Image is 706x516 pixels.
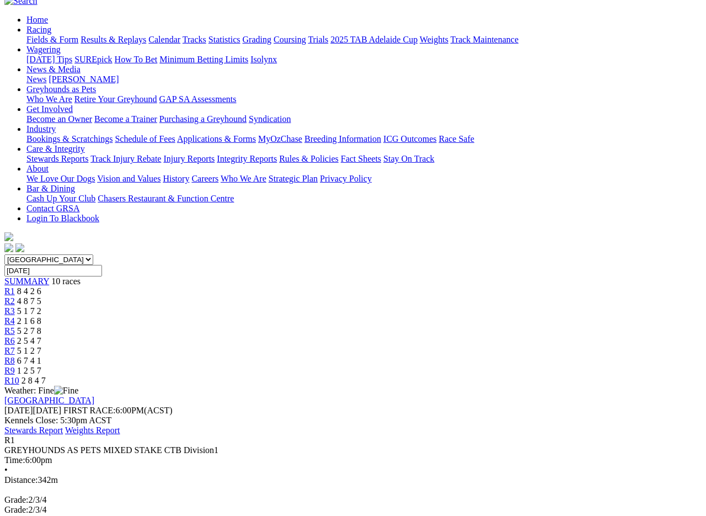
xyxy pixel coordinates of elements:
[97,174,161,183] a: Vision and Values
[94,114,157,124] a: Become a Trainer
[320,174,372,183] a: Privacy Policy
[81,35,146,44] a: Results & Replays
[4,232,13,241] img: logo-grsa-white.png
[177,134,256,143] a: Applications & Forms
[249,114,291,124] a: Syndication
[17,326,41,336] span: 5 2 7 8
[4,505,29,514] span: Grade:
[4,475,702,485] div: 342m
[26,75,702,84] div: News & Media
[4,455,25,465] span: Time:
[159,114,247,124] a: Purchasing a Greyhound
[17,336,41,345] span: 2 5 4 7
[4,286,15,296] a: R1
[74,94,157,104] a: Retire Your Greyhound
[304,134,381,143] a: Breeding Information
[4,475,38,485] span: Distance:
[26,84,96,94] a: Greyhounds as Pets
[26,164,49,173] a: About
[221,174,266,183] a: Who We Are
[159,55,248,64] a: Minimum Betting Limits
[51,276,81,286] span: 10 races
[115,55,158,64] a: How To Bet
[26,124,56,134] a: Industry
[90,154,161,163] a: Track Injury Rebate
[4,346,15,355] a: R7
[26,204,79,213] a: Contact GRSA
[26,174,95,183] a: We Love Our Dogs
[26,45,61,54] a: Wagering
[26,144,85,153] a: Care & Integrity
[4,276,49,286] span: SUMMARY
[15,243,24,252] img: twitter.svg
[451,35,518,44] a: Track Maintenance
[26,35,702,45] div: Racing
[26,154,88,163] a: Stewards Reports
[26,65,81,74] a: News & Media
[4,445,702,455] div: GREYHOUNDS AS PETS MIXED STAKE CTB Division1
[26,55,702,65] div: Wagering
[22,376,46,385] span: 2 8 4 7
[26,174,702,184] div: About
[4,356,15,365] a: R8
[26,25,51,34] a: Racing
[26,194,702,204] div: Bar & Dining
[65,425,120,435] a: Weights Report
[4,495,702,505] div: 2/3/4
[26,75,46,84] a: News
[163,174,189,183] a: History
[4,316,15,326] a: R4
[274,35,306,44] a: Coursing
[258,134,302,143] a: MyOzChase
[383,134,436,143] a: ICG Outcomes
[26,194,95,203] a: Cash Up Your Club
[330,35,418,44] a: 2025 TAB Adelaide Cup
[63,406,173,415] span: 6:00PM(ACST)
[4,306,15,316] a: R3
[279,154,339,163] a: Rules & Policies
[26,114,702,124] div: Get Involved
[63,406,115,415] span: FIRST RACE:
[383,154,434,163] a: Stay On Track
[4,336,15,345] a: R6
[4,406,61,415] span: [DATE]
[26,94,72,104] a: Who We Are
[26,35,78,44] a: Fields & Form
[17,356,41,365] span: 6 7 4 1
[17,316,41,326] span: 2 1 6 8
[4,495,29,504] span: Grade:
[26,154,702,164] div: Care & Integrity
[420,35,448,44] a: Weights
[17,346,41,355] span: 5 1 2 7
[4,366,15,375] a: R9
[17,366,41,375] span: 1 2 5 7
[4,265,102,276] input: Select date
[17,286,41,296] span: 8 4 2 6
[4,326,15,336] a: R5
[4,465,8,475] span: •
[4,406,33,415] span: [DATE]
[208,35,240,44] a: Statistics
[98,194,234,203] a: Chasers Restaurant & Function Centre
[26,214,99,223] a: Login To Blackbook
[26,104,73,114] a: Get Involved
[26,15,48,24] a: Home
[4,505,702,515] div: 2/3/4
[26,114,92,124] a: Become an Owner
[26,55,72,64] a: [DATE] Tips
[4,396,94,405] a: [GEOGRAPHIC_DATA]
[4,376,19,385] a: R10
[17,306,41,316] span: 5 1 7 2
[17,296,41,306] span: 4 8 7 5
[183,35,206,44] a: Tracks
[26,184,75,193] a: Bar & Dining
